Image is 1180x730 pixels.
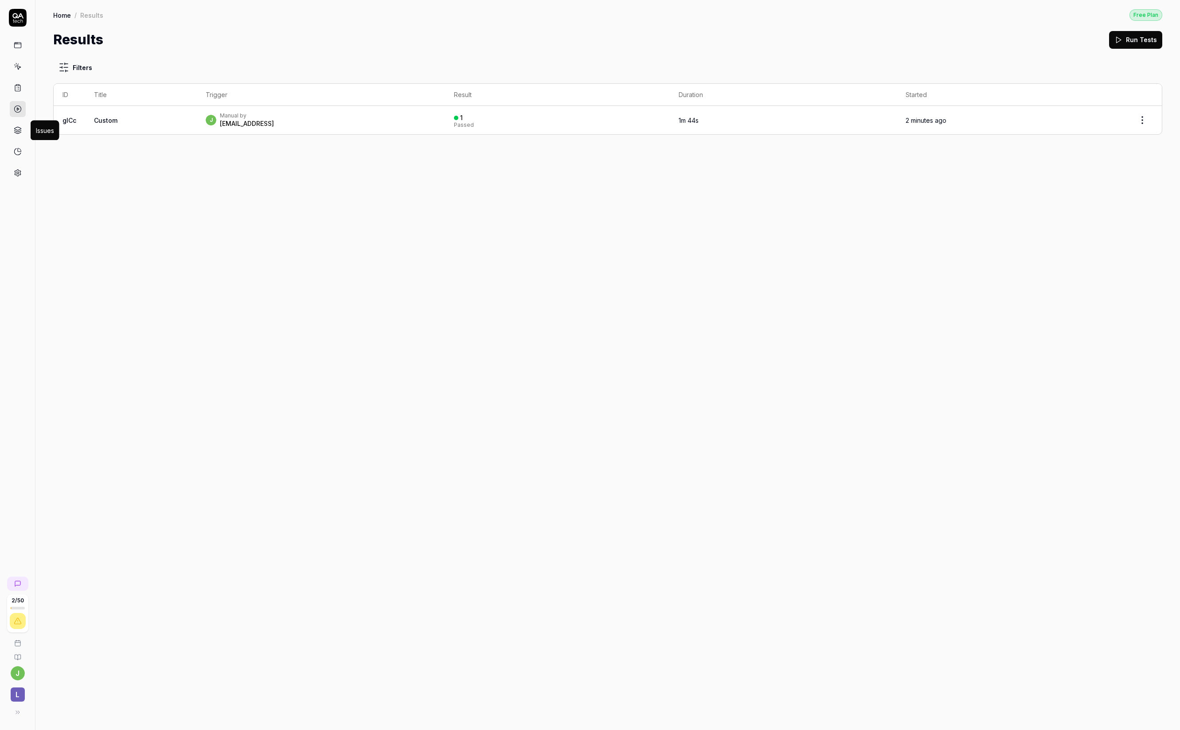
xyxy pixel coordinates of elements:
[220,112,274,119] div: Manual by
[197,84,445,106] th: Trigger
[7,577,28,591] a: New conversation
[460,114,463,122] div: 1
[63,117,76,124] a: gICc
[11,687,25,702] span: L
[454,122,474,128] div: Passed
[11,666,25,680] button: j
[206,115,216,125] span: j
[679,117,699,124] time: 1m 44s
[670,84,897,106] th: Duration
[53,30,103,50] h1: Results
[85,84,197,106] th: Title
[4,632,31,647] a: Book a call with us
[54,84,85,106] th: ID
[12,598,24,603] span: 2 / 50
[220,119,274,128] div: [EMAIL_ADDRESS]
[1129,9,1162,21] button: Free Plan
[445,84,670,106] th: Result
[906,117,946,124] time: 2 minutes ago
[80,11,103,20] div: Results
[36,126,54,135] div: Issues
[74,11,77,20] div: /
[4,680,31,703] button: L
[53,11,71,20] a: Home
[897,84,1123,106] th: Started
[53,59,98,76] button: Filters
[4,647,31,661] a: Documentation
[94,117,117,124] span: Custom
[1109,31,1162,49] button: Run Tests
